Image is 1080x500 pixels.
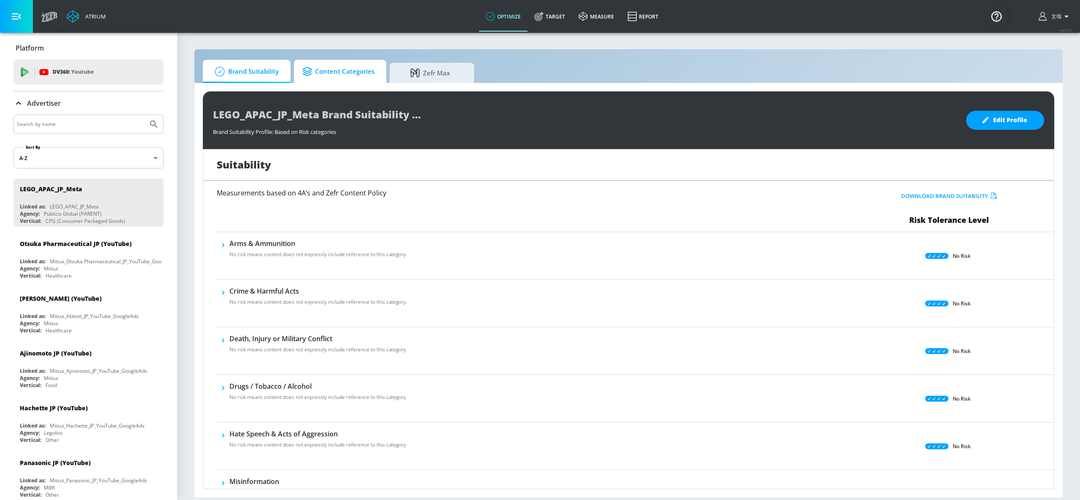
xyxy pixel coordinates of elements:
div: Linked as: [20,313,46,320]
div: Otsuka Pharmaceutical JP (YouTube)Linked as:Mitsui_Otsuka Pharmaceutical_JP_YouTube_GoogleAdsAgen... [13,233,164,281]
h6: Hate Speech & Acts of Aggression [229,429,407,439]
div: Healthcare [46,272,72,279]
div: Ajinomoto JP (YouTube)Linked as:Mitsui_Ajinomoto_JP_YouTube_GoogleAdsAgency:MitsuiVertical:Food [13,343,164,391]
div: Agency: [20,210,40,217]
label: Sort By [24,144,42,150]
div: Advertiser [13,91,164,115]
div: Agency: [20,484,40,491]
h6: Drugs / Tobacco / Alcohol [229,382,407,391]
div: A-Z [13,147,164,168]
button: Download Brand Suitability [899,190,999,203]
div: Linked as: [20,477,46,484]
button: Edit Profile [966,111,1044,130]
div: DV360: Youtube [13,59,164,85]
div: Hate Speech & Acts of AggressionNo risk means content does not expressly include reference to thi... [229,429,407,454]
div: Mitsui_Hachette_JP_YouTube_GoogleAds [50,422,145,429]
div: Vertical: [20,327,41,334]
div: Publicis Global (PARENT) [44,210,102,217]
h6: Crime & Harmful Acts [229,286,407,296]
div: Legoliss [44,429,63,436]
div: Brand Suitability Profile: Based on Risk categories [213,124,958,136]
span: login as: fumiya.nakamura@mbk-digital.co.jp [1048,13,1061,20]
div: Vertical: [20,382,41,389]
div: CPG (Consumer Packaged Goods) [46,217,125,225]
div: Mitsui [44,320,58,327]
div: Linked as: [20,258,46,265]
a: optimize [479,1,528,32]
span: Brand Suitability [211,61,279,82]
p: No Risk [953,394,971,403]
h1: Suitability [217,158,271,171]
div: Agency: [20,320,40,327]
div: Vertical: [20,217,41,225]
div: Crime & Harmful ActsNo risk means content does not expressly include reference to this category. [229,286,407,311]
div: Hachette JP (YouTube) [20,404,88,412]
p: Youtube [71,67,94,76]
span: v 4.24.0 [1060,28,1072,32]
div: Other [46,491,59,498]
div: Mitsui [44,265,58,272]
span: Risk Tolerance Level [909,215,989,225]
div: Linked as: [20,367,46,374]
button: Open Resource Center [985,4,1008,28]
div: Vertical: [20,272,41,279]
div: [PERSON_NAME] (YouTube)Linked as:Mitsui_Abbott_JP_YouTube_GoogleAdsAgency:MitsuiVertical:Healthcare [13,288,164,336]
div: LEGO_APAC_JP_MetaLinked as:LEGO_APAC_JP_MetaAgency:Publicis Global (PARENT)Vertical:CPG (Consumer... [13,179,164,227]
p: No Risk [953,347,971,356]
div: Death, Injury or Military ConflictNo risk means content does not expressly include reference to t... [229,334,407,358]
div: Panasonic JP (YouTube) [20,459,91,467]
p: No risk means content does not expressly include reference to this category. [229,251,407,258]
div: Healthcare [46,327,72,334]
p: No Risk [953,299,971,308]
h6: Measurements based on 4A’s and Zefr Content Policy [217,190,775,196]
h6: Arms & Ammunition [229,239,407,248]
p: No risk means content does not expressly include reference to this category. [229,393,407,401]
div: Linked as: [20,422,46,429]
input: Search by name [17,119,145,130]
p: No risk means content does not expressly include reference to this category. [229,441,407,449]
div: Agency: [20,429,40,436]
div: Agency: [20,265,40,272]
p: DV360: [53,67,94,77]
p: Platform [16,43,44,53]
div: Mitsui_Abbott_JP_YouTube_GoogleAds [50,313,139,320]
div: Drugs / Tobacco / AlcoholNo risk means content does not expressly include reference to this categ... [229,382,407,406]
a: Atrium [67,10,106,23]
div: Atrium [82,13,106,20]
a: measure [572,1,621,32]
span: Content Categories [302,61,374,82]
p: No Risk [953,442,971,451]
button: 文哉 [1039,11,1072,21]
span: Edit Profile [983,115,1027,126]
div: Food [46,382,57,389]
a: Report [621,1,665,32]
div: Hachette JP (YouTube)Linked as:Mitsui_Hachette_JP_YouTube_GoogleAdsAgency:LegolissVertical:Other [13,398,164,446]
div: Vertical: [20,436,41,444]
p: Advertiser [27,99,61,108]
div: Mitsui_Ajinomoto_JP_YouTube_GoogleAds [50,367,147,374]
p: No Risk [953,251,971,260]
div: Other [46,436,59,444]
p: No risk means content does not expressly include reference to this category. [229,346,407,353]
span: Zefr Max [398,63,462,83]
div: MBK [44,484,55,491]
h6: Death, Injury or Military Conflict [229,334,407,343]
div: Mitsui_Otsuka Pharmaceutical_JP_YouTube_GoogleAds [50,258,178,265]
p: No risk means content does not expressly include reference to this category. [229,298,407,306]
div: Mitsui [44,374,58,382]
div: Linked as: [20,203,46,210]
div: Vertical: [20,491,41,498]
div: [PERSON_NAME] (YouTube) [20,294,102,302]
div: Mitsui_Panasonic_JP_YouTube_GoogleAds [50,477,147,484]
div: Platform [13,36,164,60]
div: Otsuka Pharmaceutical JP (YouTube) [20,240,132,248]
a: Target [528,1,572,32]
div: Agency: [20,374,40,382]
div: Ajinomoto JP (YouTube) [20,349,92,357]
div: Arms & AmmunitionNo risk means content does not expressly include reference to this category. [229,239,407,263]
